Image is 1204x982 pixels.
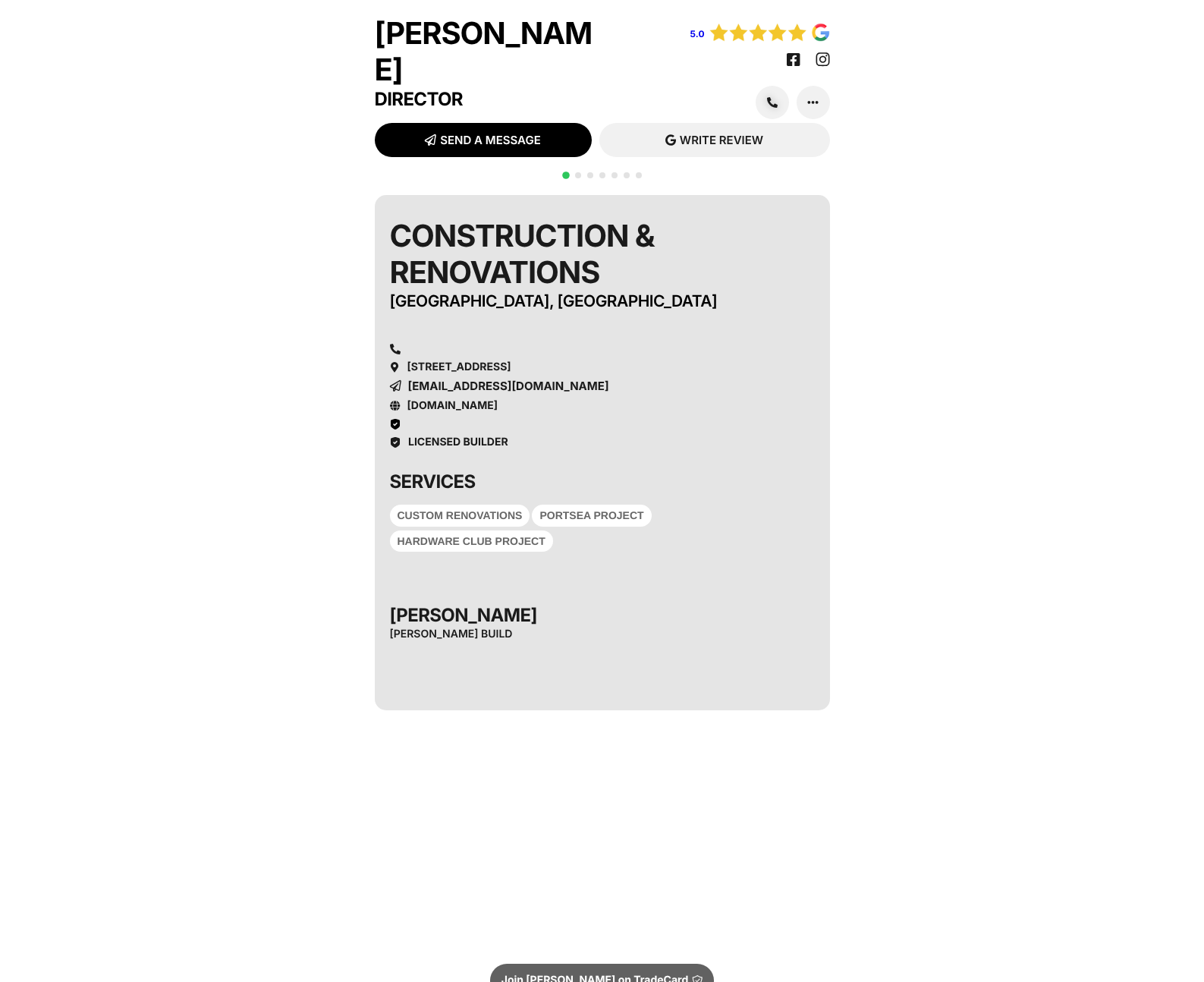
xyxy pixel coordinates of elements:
[404,437,508,448] span: Licensed Builder
[390,291,781,313] h4: [GEOGRAPHIC_DATA], [GEOGRAPHIC_DATA]
[407,399,498,412] a: [DOMAIN_NAME]
[408,380,609,392] span: [EMAIL_ADDRESS][DOMAIN_NAME]
[611,172,618,178] span: Go to slide 5
[680,134,763,146] span: WRITE REVIEW
[390,471,632,493] h3: SERVICES
[599,123,830,157] a: WRITE REVIEW
[375,88,602,111] h3: Director
[375,123,592,157] a: SEND A MESSAGE
[587,172,593,178] span: Go to slide 3
[562,172,570,179] span: Go to slide 1
[390,530,553,552] div: Hardware Club Project
[575,172,581,178] span: Go to slide 2
[636,172,642,178] span: Go to slide 7
[624,172,630,178] span: Go to slide 6
[390,505,530,527] div: Custom Renovations
[599,172,605,178] span: Go to slide 4
[375,15,602,88] h2: [PERSON_NAME]
[532,505,651,527] div: Portsea Project
[390,362,401,373] a: Lot 8, 37 Industrial Cct, Cranbourne West, VIC
[407,360,511,373] a: [STREET_ADDRESS]
[375,195,830,872] div: 1 / 7
[390,627,632,642] h6: [PERSON_NAME] Build
[390,401,401,411] a: heidibuild.com.au
[390,604,632,627] h3: [PERSON_NAME]
[390,218,781,291] h2: Construction & Renovations
[690,28,705,39] a: 5.0
[440,134,540,146] span: SEND A MESSAGE
[375,195,830,926] div: Carousel
[390,380,609,392] a: [EMAIL_ADDRESS][DOMAIN_NAME]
